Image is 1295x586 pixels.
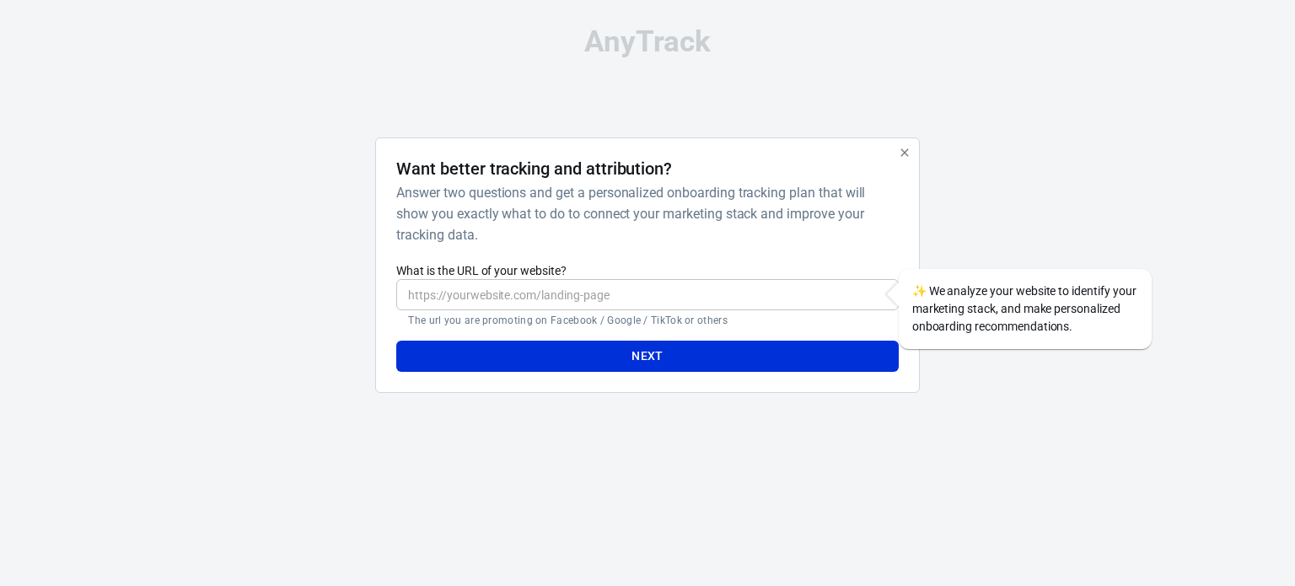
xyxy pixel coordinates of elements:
p: The url you are promoting on Facebook / Google / TikTok or others [408,314,886,327]
div: AnyTrack [226,27,1069,56]
h6: Answer two questions and get a personalized onboarding tracking plan that will show you exactly w... [396,182,891,245]
input: https://yourwebsite.com/landing-page [396,279,898,310]
iframe: Intercom live chat [1238,503,1278,544]
span: sparkles [912,284,927,298]
button: Next [396,341,898,372]
label: What is the URL of your website? [396,262,898,279]
h4: Want better tracking and attribution? [396,159,672,179]
div: We analyze your website to identify your marketing stack, and make personalized onboarding recomm... [899,269,1152,349]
